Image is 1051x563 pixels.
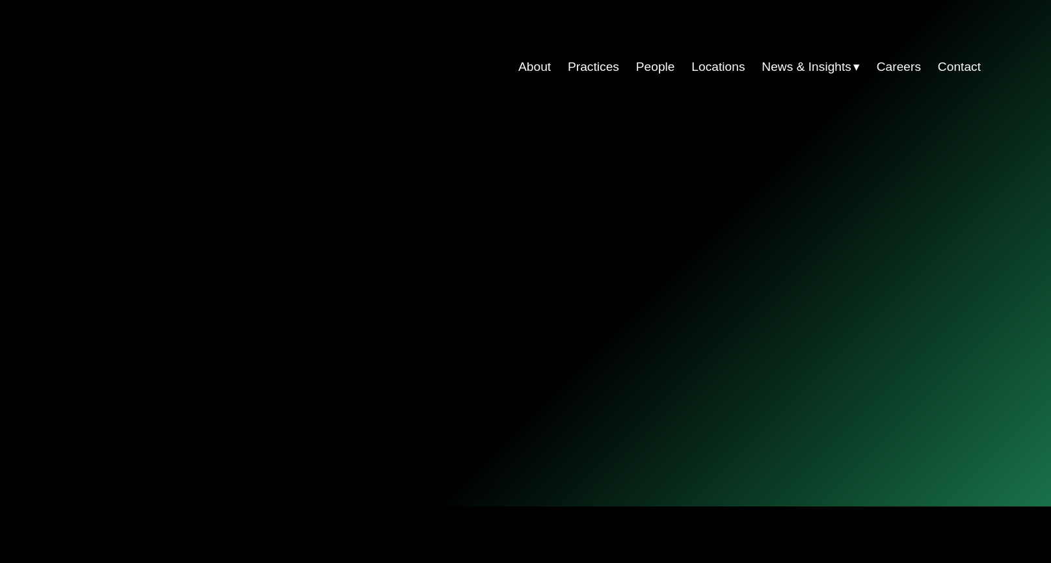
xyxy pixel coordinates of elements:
a: folder dropdown [762,55,860,79]
a: People [636,55,675,79]
a: About [518,55,551,79]
a: Locations [691,55,745,79]
a: Careers [877,55,921,79]
a: Practices [568,55,619,79]
span: News & Insights [762,56,851,79]
a: Contact [938,55,981,79]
